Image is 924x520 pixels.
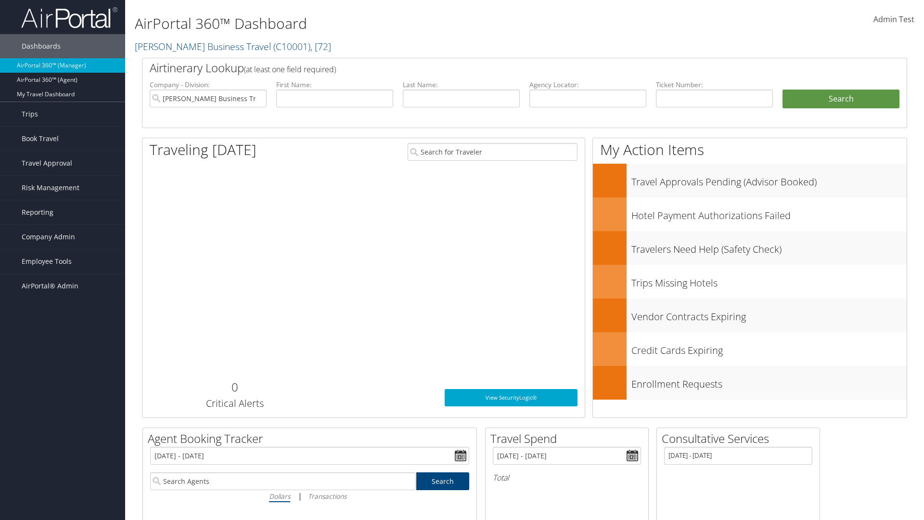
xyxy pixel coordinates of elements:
h2: Travel Spend [490,430,648,447]
h2: Consultative Services [662,430,820,447]
input: Search Agents [150,472,416,490]
a: Enrollment Requests [593,366,907,400]
button: Search [783,90,899,109]
h3: Credit Cards Expiring [631,339,907,357]
span: (at least one field required) [244,64,336,75]
div: | [150,490,469,502]
h3: Trips Missing Hotels [631,272,907,290]
h2: Airtinerary Lookup [150,60,836,76]
span: Book Travel [22,127,59,151]
h3: Travelers Need Help (Safety Check) [631,238,907,256]
a: Admin Test [873,5,914,35]
a: Trips Missing Hotels [593,265,907,299]
span: Company Admin [22,225,75,249]
label: First Name: [276,80,393,90]
label: Last Name: [403,80,520,90]
h1: My Action Items [593,140,907,160]
a: [PERSON_NAME] Business Travel [135,40,331,53]
h3: Enrollment Requests [631,373,907,391]
i: Dollars [269,492,290,501]
a: Search [416,472,470,490]
h1: Traveling [DATE] [150,140,257,160]
span: AirPortal® Admin [22,274,78,298]
a: Travelers Need Help (Safety Check) [593,231,907,265]
i: Transactions [308,492,346,501]
input: Search for Traveler [408,143,577,161]
h6: Total [493,472,641,483]
a: Vendor Contracts Expiring [593,299,907,332]
label: Agency Locator: [529,80,646,90]
h3: Vendor Contracts Expiring [631,305,907,324]
span: Trips [22,102,38,126]
h3: Critical Alerts [150,397,320,410]
span: Travel Approval [22,151,72,175]
h3: Hotel Payment Authorizations Failed [631,204,907,222]
h1: AirPortal 360™ Dashboard [135,13,654,34]
span: ( C10001 ) [273,40,310,53]
h3: Travel Approvals Pending (Advisor Booked) [631,170,907,189]
span: Risk Management [22,176,79,200]
span: Reporting [22,200,53,224]
a: Travel Approvals Pending (Advisor Booked) [593,164,907,197]
h2: 0 [150,379,320,395]
label: Company - Division: [150,80,267,90]
img: airportal-logo.png [21,6,117,29]
a: Hotel Payment Authorizations Failed [593,197,907,231]
label: Ticket Number: [656,80,773,90]
span: , [ 72 ] [310,40,331,53]
h2: Agent Booking Tracker [148,430,476,447]
span: Dashboards [22,34,61,58]
span: Employee Tools [22,249,72,273]
span: Admin Test [873,14,914,25]
a: Credit Cards Expiring [593,332,907,366]
a: View SecurityLogic® [445,389,577,406]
